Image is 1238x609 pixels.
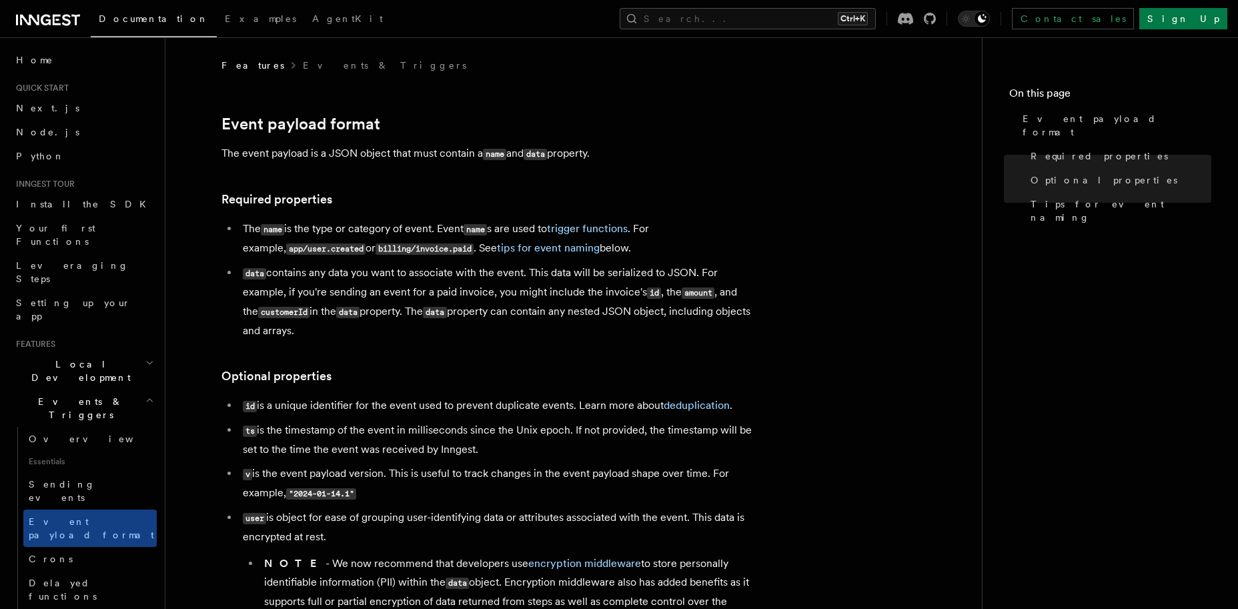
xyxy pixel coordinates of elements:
code: id [243,401,257,412]
p: The event payload is a JSON object that must contain a and property. [221,144,755,163]
span: Features [221,59,284,72]
code: name [464,224,487,235]
code: app/user.created [286,243,366,255]
span: Tips for event naming [1031,197,1211,224]
li: is the event payload version. This is useful to track changes in the event payload shape over tim... [239,464,755,503]
a: Your first Functions [11,216,157,253]
button: Local Development [11,352,157,390]
a: Contact sales [1012,8,1134,29]
span: Events & Triggers [11,395,145,422]
a: Required properties [221,190,332,209]
a: Home [11,48,157,72]
span: Inngest tour [11,179,75,189]
kbd: Ctrl+K [838,12,868,25]
code: name [261,224,284,235]
code: customerId [258,307,309,318]
a: Documentation [91,4,217,37]
a: Python [11,144,157,168]
span: Setting up your app [16,297,131,322]
a: AgentKit [304,4,391,36]
span: Python [16,151,65,161]
span: Examples [225,13,296,24]
a: deduplication [664,399,730,412]
li: is the timestamp of the event in milliseconds since the Unix epoch. If not provided, the timestam... [239,421,755,459]
a: Sending events [23,472,157,510]
code: data [336,307,360,318]
code: ts [243,426,257,437]
span: AgentKit [312,13,383,24]
span: Required properties [1031,149,1168,163]
code: amount [682,287,714,299]
code: v [243,469,252,480]
code: user [243,513,266,524]
a: Required properties [1025,144,1211,168]
span: Local Development [11,358,145,384]
span: Home [16,53,53,67]
a: Sign Up [1139,8,1227,29]
code: data [524,149,547,160]
a: Next.js [11,96,157,120]
a: Overview [23,427,157,451]
a: Optional properties [221,367,332,386]
code: data [446,578,469,589]
button: Events & Triggers [11,390,157,427]
code: data [243,268,266,279]
span: Event payload format [1023,112,1211,139]
a: Install the SDK [11,192,157,216]
span: Overview [29,434,166,444]
a: Optional properties [1025,168,1211,192]
a: Examples [217,4,304,36]
span: Leveraging Steps [16,260,129,284]
span: Next.js [16,103,79,113]
span: Optional properties [1031,173,1177,187]
a: Leveraging Steps [11,253,157,291]
a: encryption middleware [528,557,641,570]
span: Sending events [29,479,95,503]
h4: On this page [1009,85,1211,107]
span: Delayed functions [29,578,97,602]
a: tips for event naming [497,241,600,254]
a: Setting up your app [11,291,157,328]
a: Tips for event naming [1025,192,1211,229]
a: Event payload format [1017,107,1211,144]
span: Install the SDK [16,199,154,209]
code: id [647,287,661,299]
span: Node.js [16,127,79,137]
a: Node.js [11,120,157,144]
code: "2024-01-14.1" [286,488,356,500]
code: data [423,307,446,318]
a: Events & Triggers [303,59,466,72]
span: Features [11,339,55,350]
code: name [483,149,506,160]
strong: NOTE [264,557,326,570]
button: Search...Ctrl+K [620,8,876,29]
li: contains any data you want to associate with the event. This data will be serialized to JSON. For... [239,263,755,340]
a: Delayed functions [23,571,157,608]
span: Crons [29,554,73,564]
button: Toggle dark mode [958,11,990,27]
a: trigger functions [547,222,628,235]
span: Documentation [99,13,209,24]
code: billing/invoice.paid [376,243,474,255]
a: Event payload format [23,510,157,547]
a: Crons [23,547,157,571]
span: Your first Functions [16,223,95,247]
span: Event payload format [29,516,154,540]
li: The is the type or category of event. Event s are used to . For example, or . See below. [239,219,755,258]
span: Essentials [23,451,157,472]
a: Event payload format [221,115,380,133]
li: is a unique identifier for the event used to prevent duplicate events. Learn more about . [239,396,755,416]
span: Quick start [11,83,69,93]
